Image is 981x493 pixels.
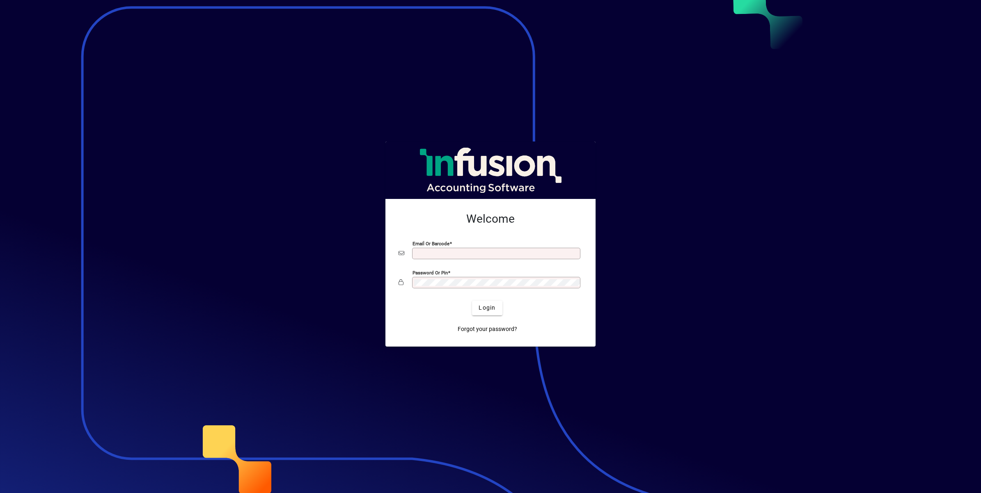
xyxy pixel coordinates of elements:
[399,212,582,226] h2: Welcome
[413,269,448,275] mat-label: Password or Pin
[479,304,495,312] span: Login
[413,240,449,246] mat-label: Email or Barcode
[472,301,502,315] button: Login
[458,325,517,333] span: Forgot your password?
[454,322,520,337] a: Forgot your password?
